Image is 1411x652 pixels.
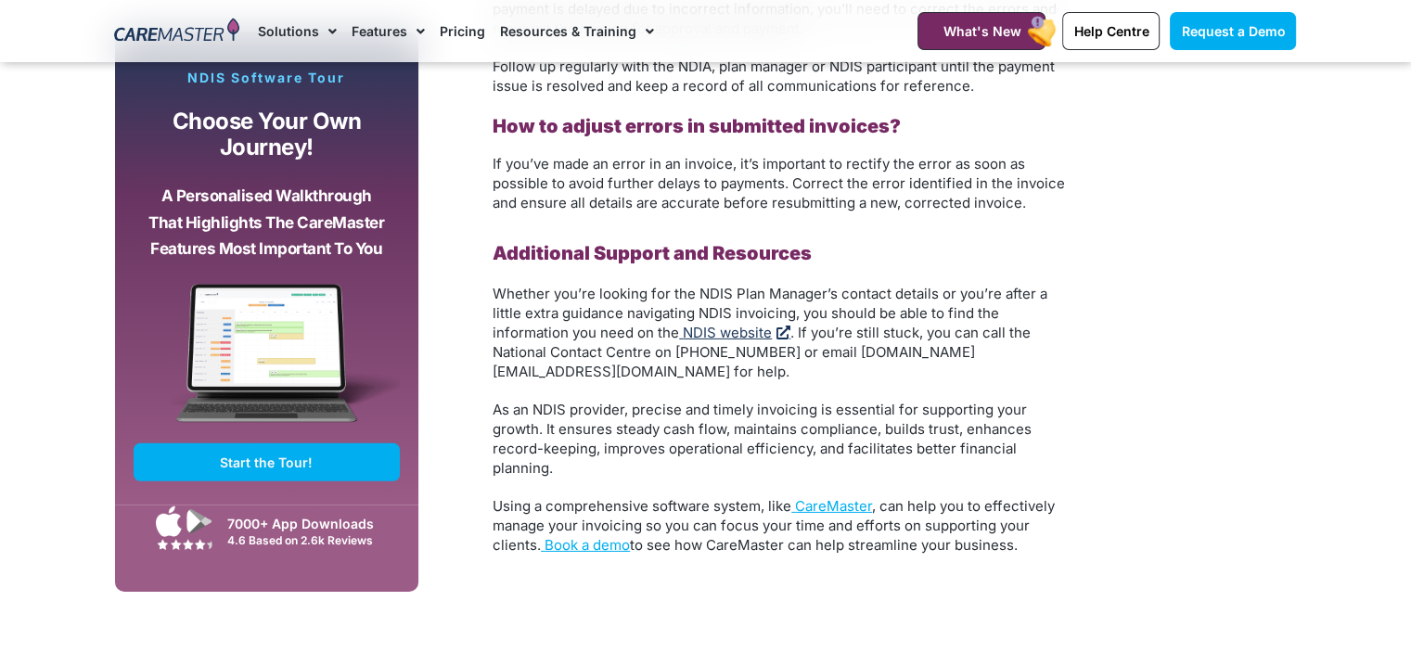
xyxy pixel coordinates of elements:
img: Apple App Store Icon [156,505,182,537]
span: Whether you’re looking for the NDIS Plan Manager’s contact details or you’re after a little extra... [493,285,1047,341]
div: 7000+ App Downloads [226,514,391,533]
span: Start the Tour! [220,454,313,470]
p: NDIS Software Tour [134,70,401,86]
a: Request a Demo [1170,12,1296,50]
a: Help Centre [1062,12,1160,50]
img: Google Play App Icon [186,507,212,535]
span: If you’ve made an error in an invoice, it’s important to rectify the error as soon as possible to... [493,155,1065,211]
b: How to adjust errors in submitted invoices? [493,115,901,137]
a: What's New [917,12,1045,50]
img: Google Play Store App Review Stars [157,539,212,550]
a: CareMaster [791,497,872,515]
span: Help Centre [1073,23,1148,39]
span: Using a comprehensive software system, like [493,497,791,515]
a: Start the Tour! [134,443,401,481]
a: NDIS website [679,324,790,341]
span: , can help you to effectively manage your invoicing so you can focus your time and efforts on sup... [493,497,1055,554]
span: Request a Demo [1181,23,1285,39]
p: Choose your own journey! [148,109,387,161]
a: Book a demo [541,536,630,554]
span: . If you’re still stuck, you can call the National Contact Centre on [PHONE_NUMBER] or email [DOM... [493,324,1031,380]
b: Additional Support and Resources [493,242,812,264]
span: As an NDIS provider, precise and timely invoicing is essential for supporting your growth. It ens... [493,401,1032,477]
img: CareMaster Logo [114,18,239,45]
span: Book a demo [545,536,630,554]
div: 4.6 Based on 2.6k Reviews [226,533,391,547]
img: CareMaster Software Mockup on Screen [134,284,401,443]
span: Follow up regularly with the NDIA, plan manager or NDIS participant until the payment issue is re... [493,58,1055,95]
span: NDIS website [683,324,772,341]
span: to see how CareMaster can help streamline your business. [630,536,1018,554]
span: What's New [943,23,1020,39]
span: CareMaster [795,497,872,515]
p: A personalised walkthrough that highlights the CareMaster features most important to you [148,183,387,262]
